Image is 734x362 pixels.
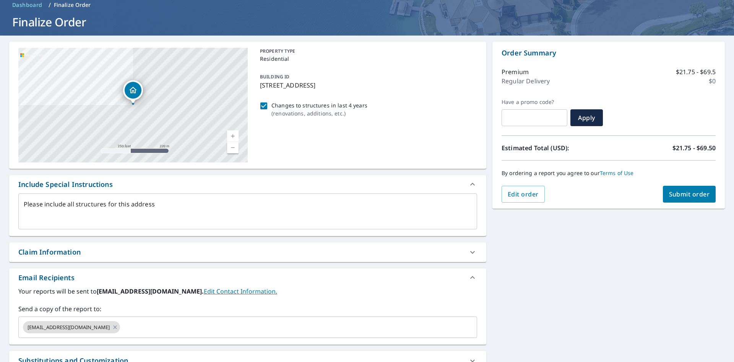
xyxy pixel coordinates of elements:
[24,201,472,222] textarea: Please include all structures for this address
[18,179,113,190] div: Include Special Instructions
[18,273,75,283] div: Email Recipients
[23,321,120,333] div: [EMAIL_ADDRESS][DOMAIN_NAME]
[709,76,716,86] p: $0
[49,0,51,10] li: /
[502,76,550,86] p: Regular Delivery
[54,1,91,9] p: Finalize Order
[9,14,725,30] h1: Finalize Order
[271,109,367,117] p: ( renovations, additions, etc. )
[227,142,239,153] a: Current Level 17, Zoom Out
[260,55,474,63] p: Residential
[669,190,710,198] span: Submit order
[502,48,716,58] p: Order Summary
[97,287,204,295] b: [EMAIL_ADDRESS][DOMAIN_NAME].
[260,48,474,55] p: PROPERTY TYPE
[672,143,716,153] p: $21.75 - $69.50
[502,143,609,153] p: Estimated Total (USD):
[676,67,716,76] p: $21.75 - $69.5
[18,287,477,296] label: Your reports will be sent to
[12,1,42,9] span: Dashboard
[600,169,634,177] a: Terms of Use
[204,287,277,295] a: EditContactInfo
[576,114,597,122] span: Apply
[260,81,474,90] p: [STREET_ADDRESS]
[260,73,289,80] p: BUILDING ID
[123,80,143,104] div: Dropped pin, building 1, Residential property, 89 Sierra Vista Dr Justiceburg, TX 79330
[9,175,486,193] div: Include Special Instructions
[502,67,529,76] p: Premium
[502,170,716,177] p: By ordering a report you agree to our
[9,268,486,287] div: Email Recipients
[9,242,486,262] div: Claim Information
[23,324,114,331] span: [EMAIL_ADDRESS][DOMAIN_NAME]
[502,99,567,106] label: Have a promo code?
[18,304,477,313] label: Send a copy of the report to:
[502,186,545,203] button: Edit order
[508,190,539,198] span: Edit order
[18,247,81,257] div: Claim Information
[663,186,716,203] button: Submit order
[227,130,239,142] a: Current Level 17, Zoom In
[570,109,603,126] button: Apply
[271,101,367,109] p: Changes to structures in last 4 years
